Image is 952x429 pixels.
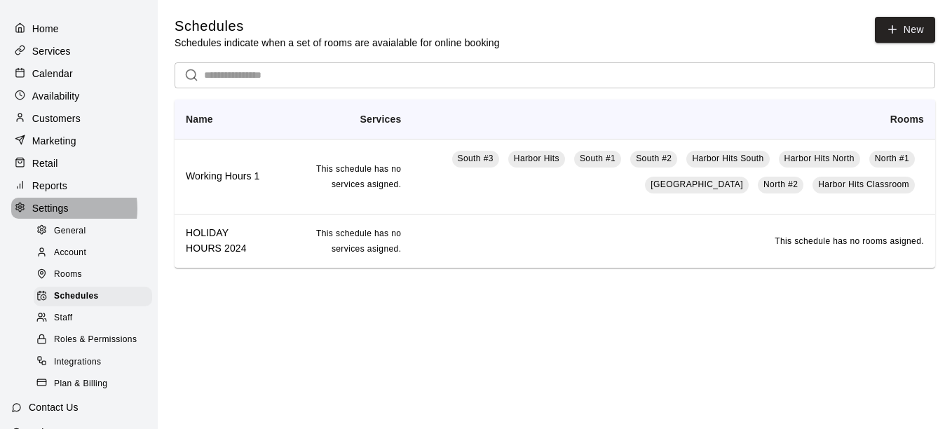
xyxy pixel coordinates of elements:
a: Plan & Billing [34,373,158,395]
a: Reports [11,175,147,196]
a: Integrations [34,351,158,373]
p: Calendar [32,67,73,81]
p: Contact Us [29,400,79,414]
span: Harbor Hits [514,154,559,163]
b: Services [360,114,402,125]
span: Roles & Permissions [54,333,137,347]
a: [GEOGRAPHIC_DATA] [645,177,749,193]
p: Retail [32,156,58,170]
span: Rooms [54,268,82,282]
b: Rooms [890,114,924,125]
div: Integrations [34,353,152,372]
span: Staff [54,311,72,325]
span: South #3 [458,154,494,163]
a: Home [11,18,147,39]
span: Harbor Hits Classroom [818,179,909,189]
p: Home [32,22,59,36]
span: Account [54,246,86,260]
span: North #1 [875,154,909,163]
a: Marketing [11,130,147,151]
a: Harbor Hits North [779,151,860,168]
div: Account [34,243,152,263]
p: Services [32,44,71,58]
a: North #1 [869,151,915,168]
a: Harbor Hits South [686,151,769,168]
span: South #2 [636,154,672,163]
p: Reports [32,179,67,193]
b: Name [186,114,213,125]
p: Customers [32,111,81,125]
h6: HOLIDAY HOURS 2024 [186,226,267,257]
span: [GEOGRAPHIC_DATA] [651,179,743,189]
span: Harbor Hits South [692,154,763,163]
span: Schedules [54,290,99,304]
span: Harbor Hits North [784,154,855,163]
span: North #2 [763,179,798,189]
a: Availability [11,86,147,107]
a: Rooms [34,264,158,286]
div: Plan & Billing [34,374,152,394]
p: Availability [32,89,80,103]
a: Calendar [11,63,147,84]
a: Services [11,41,147,62]
a: South #1 [574,151,621,168]
span: This schedule has no services asigned. [316,164,401,189]
a: Roles & Permissions [34,329,158,351]
div: General [34,222,152,241]
p: Schedules indicate when a set of rooms are avaialable for online booking [175,36,500,50]
h6: Working Hours 1 [186,169,267,184]
div: Staff [34,308,152,328]
a: Schedules [34,286,158,308]
a: South #2 [630,151,677,168]
span: General [54,224,86,238]
div: Roles & Permissions [34,330,152,350]
p: Marketing [32,134,76,148]
a: Retail [11,153,147,174]
table: simple table [175,100,935,268]
a: South #3 [452,151,499,168]
span: Integrations [54,355,102,369]
p: Settings [32,201,69,215]
span: South #1 [580,154,616,163]
div: Schedules [34,287,152,306]
a: Harbor Hits [508,151,565,168]
a: New [875,17,935,43]
span: Plan & Billing [54,377,107,391]
a: Settings [11,198,147,219]
h5: Schedules [175,17,500,36]
a: General [34,220,158,242]
a: Harbor Hits Classroom [812,177,915,193]
a: Staff [34,308,158,329]
a: Account [34,242,158,264]
a: Customers [11,108,147,129]
div: Rooms [34,265,152,285]
span: This schedule has no rooms asigned. [775,236,924,246]
a: North #2 [758,177,803,193]
span: This schedule has no services asigned. [316,229,401,254]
